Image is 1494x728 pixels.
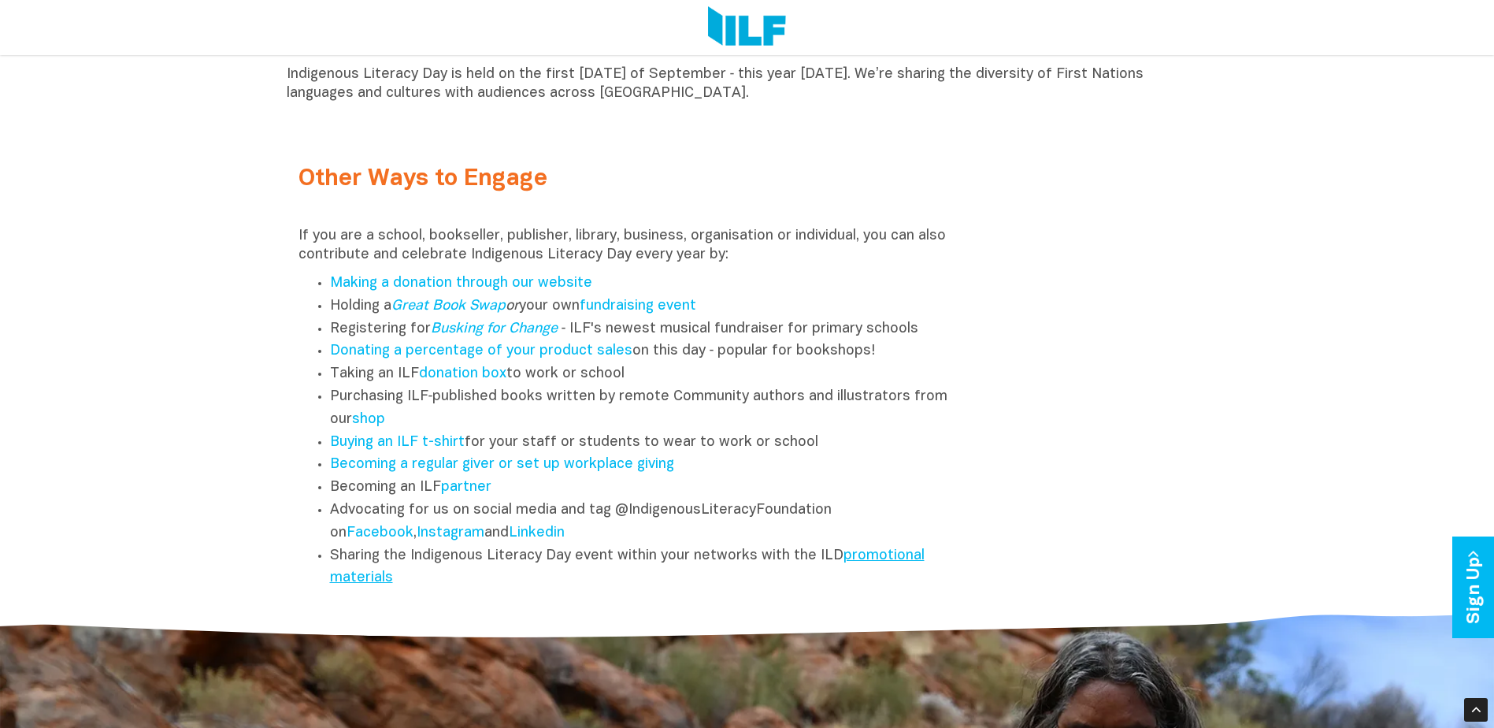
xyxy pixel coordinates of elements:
a: Facebook [347,526,413,540]
a: fundraising event [580,299,696,313]
a: Making a donation through our website [330,277,592,290]
a: Great Book Swap [391,299,506,313]
a: Buying an ILF t-shirt [330,436,465,449]
a: Donating a percentage of your product sales [330,344,632,358]
p: If you are a school, bookseller, publisher, library, business, organisation or individual, you ca... [298,227,966,265]
li: Sharing the Indigenous Literacy Day event within your networks with the ILD [330,545,966,591]
em: or [391,299,519,313]
div: Scroll Back to Top [1464,698,1488,722]
a: Instagram [417,526,484,540]
a: Becoming a regular giver or set up workplace giving [330,458,674,471]
li: Holding a your own [330,295,966,318]
a: Linkedin [509,526,565,540]
p: Indigenous Literacy Day is held on the first [DATE] of September ‑ this year [DATE]. We’re sharin... [287,65,1208,103]
img: Logo [708,6,786,49]
a: donation box [419,367,506,381]
a: Busking for Change [431,322,558,336]
a: shop [352,413,385,426]
li: Taking an ILF to work or school [330,363,966,386]
li: for your staff or students to wear to work or school [330,432,966,455]
a: partner [441,481,491,494]
li: Registering for ‑ ILF's newest musical fundraiser for primary schools [330,318,966,341]
li: on this day ‑ popular for bookshops! [330,340,966,363]
li: Purchasing ILF‑published books written by remote Community authors and illustrators from our [330,386,966,432]
li: Advocating for us on social media and tag @IndigenousLiteracyFoundation on , and [330,500,966,545]
h2: Other Ways to Engage [298,166,966,192]
li: Becoming an ILF [330,477,966,500]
